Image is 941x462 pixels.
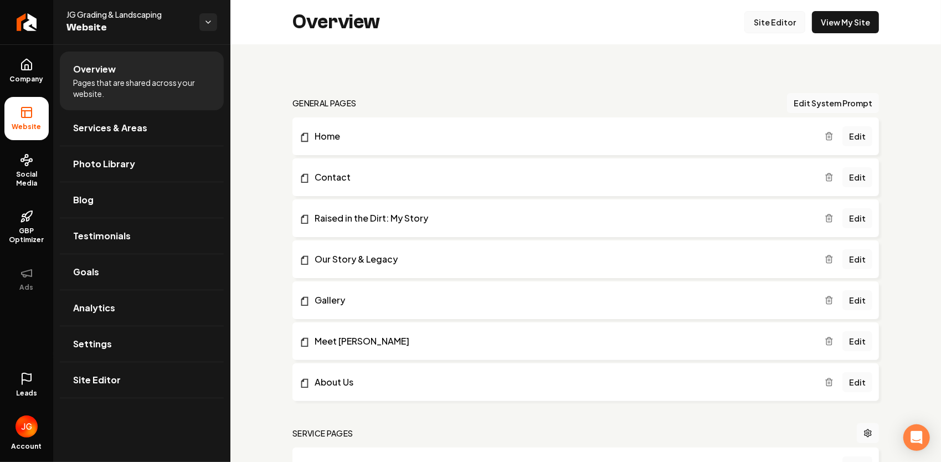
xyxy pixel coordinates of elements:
[4,258,49,301] button: Ads
[73,121,147,135] span: Services & Areas
[842,331,872,351] a: Edit
[299,376,825,389] a: About Us
[842,126,872,146] a: Edit
[73,77,210,99] span: Pages that are shared across your website.
[60,362,224,398] a: Site Editor
[73,265,99,279] span: Goals
[842,208,872,228] a: Edit
[16,283,38,292] span: Ads
[4,170,49,188] span: Social Media
[73,157,135,171] span: Photo Library
[292,97,357,109] h2: general pages
[299,130,825,143] a: Home
[12,442,42,451] span: Account
[4,363,49,407] a: Leads
[66,20,191,35] span: Website
[73,373,121,387] span: Site Editor
[299,212,825,225] a: Raised in the Dirt: My Story
[4,227,49,244] span: GBP Optimizer
[292,11,380,33] h2: Overview
[60,290,224,326] a: Analytics
[4,201,49,253] a: GBP Optimizer
[16,389,37,398] span: Leads
[60,218,224,254] a: Testimonials
[292,428,353,439] h2: Service Pages
[744,11,805,33] a: Site Editor
[60,146,224,182] a: Photo Library
[299,294,825,307] a: Gallery
[4,49,49,93] a: Company
[6,75,48,84] span: Company
[73,63,116,76] span: Overview
[842,372,872,392] a: Edit
[842,167,872,187] a: Edit
[60,326,224,362] a: Settings
[4,145,49,197] a: Social Media
[842,290,872,310] a: Edit
[73,229,131,243] span: Testimonials
[299,171,825,184] a: Contact
[299,335,825,348] a: Meet [PERSON_NAME]
[903,424,930,451] div: Open Intercom Messenger
[842,249,872,269] a: Edit
[60,110,224,146] a: Services & Areas
[8,122,46,131] span: Website
[66,9,191,20] span: JG Grading & Landscaping
[73,337,112,351] span: Settings
[16,411,38,438] button: Open user button
[17,13,37,31] img: Rebolt Logo
[60,254,224,290] a: Goals
[787,93,879,113] button: Edit System Prompt
[812,11,879,33] a: View My Site
[299,253,825,266] a: Our Story & Legacy
[73,301,115,315] span: Analytics
[60,182,224,218] a: Blog
[16,415,38,438] img: John Glover
[73,193,94,207] span: Blog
